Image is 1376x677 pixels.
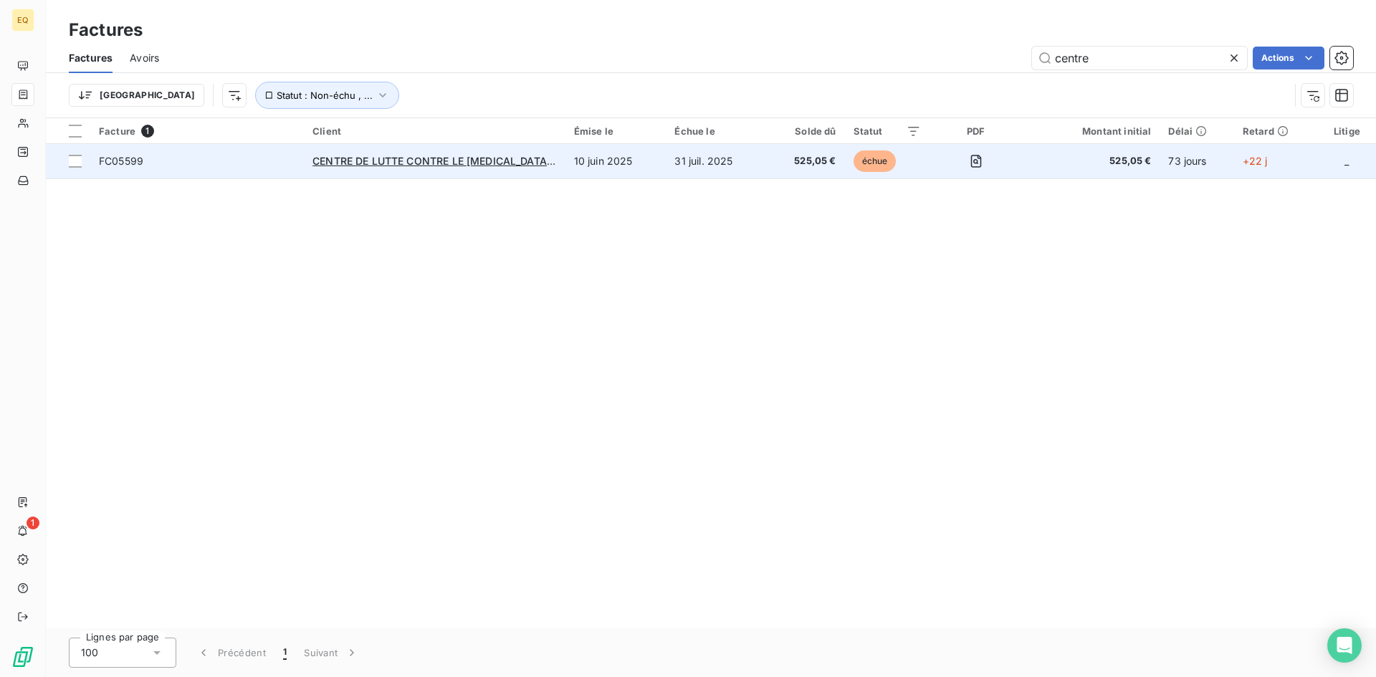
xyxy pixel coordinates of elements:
span: Factures [69,51,113,65]
button: Suivant [295,638,368,668]
span: _ [1344,155,1349,167]
div: EQ [11,9,34,32]
span: 1 [27,517,39,529]
button: Actions [1253,47,1324,69]
span: Facture [99,125,135,137]
span: 525,05 € [775,154,836,168]
span: 525,05 € [1031,154,1151,168]
span: 1 [141,125,154,138]
td: 31 juil. 2025 [666,144,766,178]
div: Client [312,125,557,137]
div: Statut [854,125,921,137]
h3: Factures [69,17,143,43]
input: Rechercher [1032,47,1247,69]
div: Retard [1243,125,1309,137]
td: 73 jours [1160,144,1233,178]
span: FC05599 [99,155,143,167]
div: PDF [938,125,1014,137]
button: Précédent [188,638,274,668]
span: échue [854,150,897,172]
button: 1 [274,638,295,668]
button: Statut : Non-échu , ... [255,82,399,109]
span: 1 [283,645,287,660]
span: +22 j [1243,155,1268,167]
div: Délai [1168,125,1225,137]
span: CENTRE DE LUTTE CONTRE LE [MEDICAL_DATA] JEAN [312,155,580,167]
img: Logo LeanPay [11,645,34,668]
div: Solde dû [775,125,836,137]
div: Litige [1327,125,1367,137]
button: [GEOGRAPHIC_DATA] [69,84,204,107]
div: Montant initial [1031,125,1151,137]
span: Avoirs [130,51,159,65]
div: Échue le [674,125,758,137]
span: 100 [81,645,98,660]
div: Open Intercom Messenger [1327,628,1362,663]
span: Statut : Non-échu , ... [277,90,373,101]
td: 10 juin 2025 [565,144,666,178]
div: Émise le [574,125,658,137]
